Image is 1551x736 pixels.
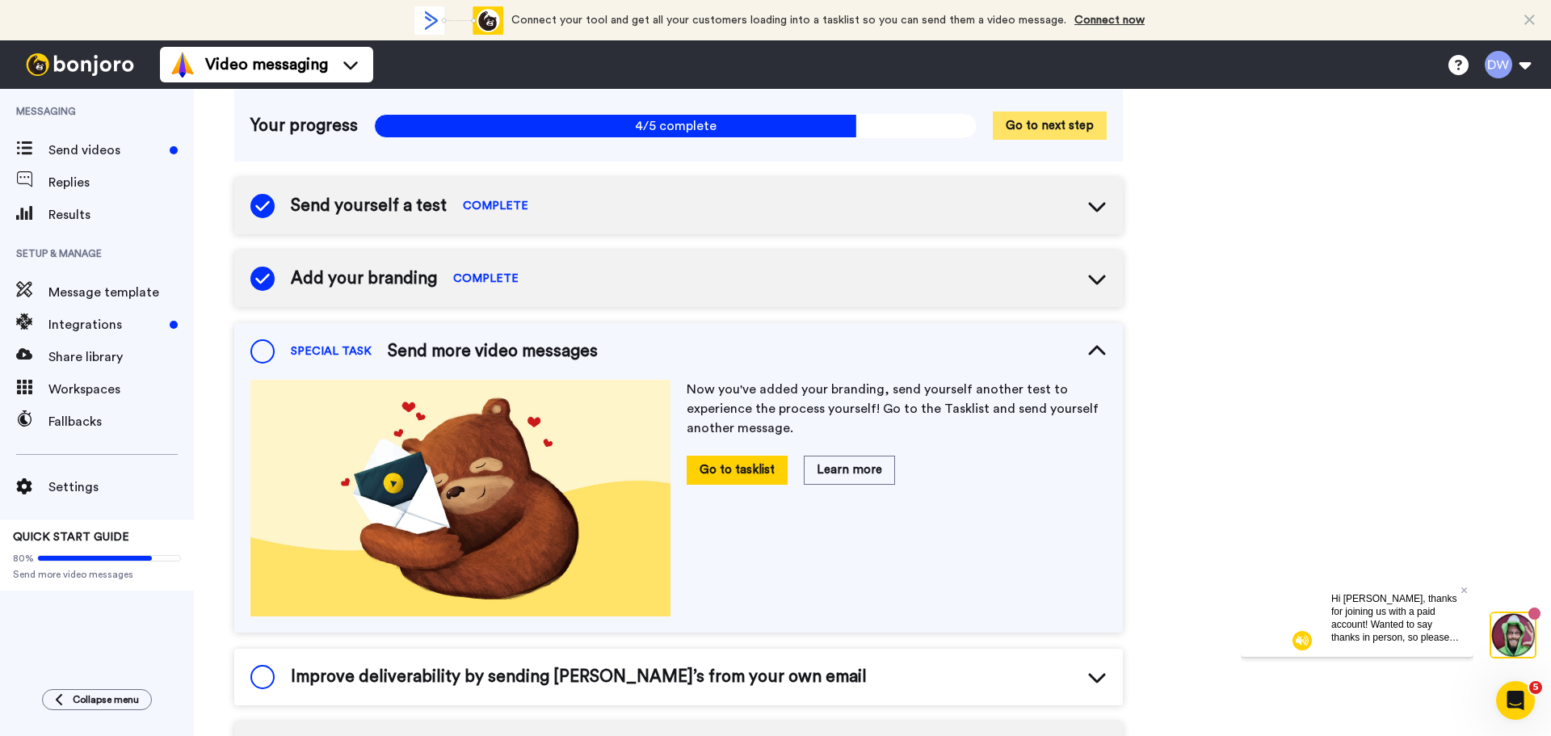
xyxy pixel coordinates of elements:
[453,271,519,287] span: COMPLETE
[48,412,194,431] span: Fallbacks
[13,568,181,581] span: Send more video messages
[19,53,141,76] img: bj-logo-header-white.svg
[48,477,194,497] span: Settings
[52,52,71,71] img: mute-white.svg
[48,380,194,399] span: Workspaces
[90,14,218,128] span: Hi [PERSON_NAME], thanks for joining us with a paid account! Wanted to say thanks in person, so p...
[1074,15,1145,26] a: Connect now
[2,3,45,47] img: 3183ab3e-59ed-45f6-af1c-10226f767056-1659068401.jpg
[48,347,194,367] span: Share library
[291,665,867,689] span: Improve deliverability by sending [PERSON_NAME]’s from your own email
[250,380,670,616] img: ef8d60325db97039671181ddc077363f.jpg
[414,6,503,35] div: animation
[687,380,1107,438] p: Now you've added your branding, send yourself another test to experience the process yourself! Go...
[511,15,1066,26] span: Connect your tool and get all your customers loading into a tasklist so you can send them a video...
[73,693,139,706] span: Collapse menu
[291,343,372,360] span: SPECIAL TASK
[1496,681,1535,720] iframe: Intercom live chat
[993,111,1107,140] button: Go to next step
[42,689,152,710] button: Collapse menu
[48,283,194,302] span: Message template
[374,114,977,138] span: 4/5 complete
[291,267,437,291] span: Add your branding
[687,456,788,484] button: Go to tasklist
[170,52,195,78] img: vm-color.svg
[48,173,194,192] span: Replies
[48,141,163,160] span: Send videos
[388,339,598,364] span: Send more video messages
[804,456,895,484] button: Learn more
[463,198,528,214] span: COMPLETE
[250,114,358,138] span: Your progress
[48,205,194,225] span: Results
[13,552,34,565] span: 80%
[291,194,447,218] span: Send yourself a test
[205,53,328,76] span: Video messaging
[1529,681,1542,694] span: 5
[48,315,163,334] span: Integrations
[13,532,129,543] span: QUICK START GUIDE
